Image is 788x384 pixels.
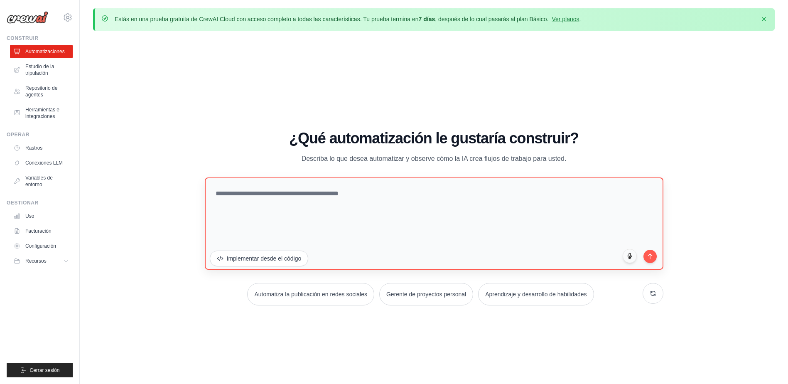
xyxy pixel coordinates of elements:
[227,254,302,263] font: Implementar desde el código
[10,103,73,123] a: Herramientas e integraciones
[25,63,69,76] font: Estudio de la tripulación
[478,283,594,305] button: Aprendizaje y desarrollo de habilidades
[25,48,65,55] font: Automatizaciones
[25,160,63,166] font: Conexiones LLM
[25,243,56,249] font: Configuración
[10,171,73,191] a: Variables de entorno
[25,213,34,219] font: Uso
[419,16,435,22] strong: 7 días
[115,16,581,22] font: Estás en una prueba gratuita de CrewAI Cloud con acceso completo a todas las características. Tu ...
[746,344,788,384] iframe: Chat Widget
[10,45,73,58] a: Automatizaciones
[10,209,73,223] a: Uso
[7,199,73,206] div: Gestionar
[205,130,663,147] h1: ¿Qué automatización le gustaría construir?
[25,145,42,151] font: Rastros
[29,367,59,374] span: Cerrar sesión
[295,153,574,164] p: Describa lo que desea automatizar y observe cómo la IA crea flujos de trabajo para usted.
[10,141,73,155] a: Rastros
[25,175,69,188] font: Variables de entorno
[379,283,473,305] button: Gerente de proyectos personal
[10,254,73,268] button: Recursos
[10,81,73,101] a: Repositorio de agentes
[746,344,788,384] div: Widget de chat
[7,11,48,24] img: Logotipo
[10,224,73,238] a: Facturación
[10,239,73,253] a: Configuración
[7,131,73,138] div: Operar
[25,85,69,98] font: Repositorio de agentes
[25,228,52,234] font: Facturación
[25,258,47,264] span: Recursos
[210,251,309,266] button: Implementar desde el código
[25,106,69,120] font: Herramientas e integraciones
[7,363,73,377] button: Cerrar sesión
[552,16,579,22] a: Ver planos
[247,283,374,305] button: Automatiza la publicación en redes sociales
[10,60,73,80] a: Estudio de la tripulación
[10,156,73,170] a: Conexiones LLM
[7,35,73,42] div: Construir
